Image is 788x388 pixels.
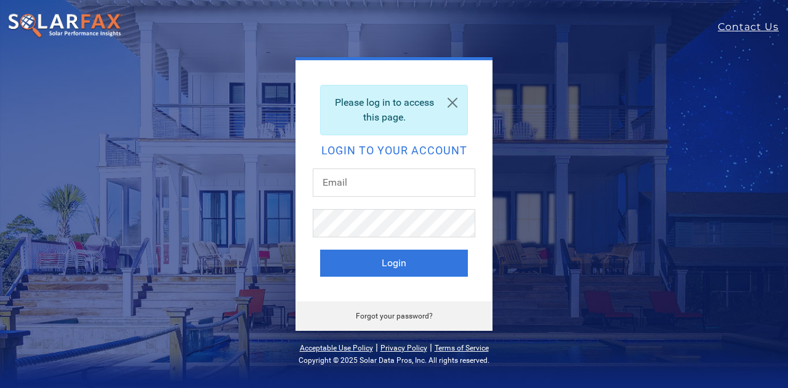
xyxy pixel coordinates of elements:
a: Privacy Policy [380,344,427,352]
span: | [376,341,378,353]
h2: Login to your account [320,145,468,156]
a: Terms of Service [435,344,489,352]
div: Please log in to access this page. [320,85,468,135]
button: Login [320,250,468,277]
img: SolarFax [7,13,123,39]
a: Close [438,85,467,120]
span: | [430,341,432,353]
a: Contact Us [718,20,788,34]
a: Forgot your password? [356,312,433,320]
a: Acceptable Use Policy [300,344,373,352]
input: Email [313,168,475,197]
